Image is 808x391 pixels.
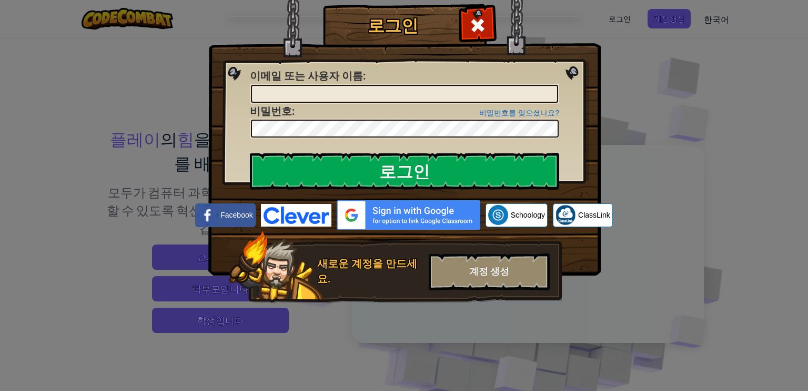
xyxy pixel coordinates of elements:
img: facebook_small.png [198,205,218,225]
label: : [250,69,366,84]
img: schoology.png [488,205,508,225]
div: 계정 생성 [429,253,550,290]
h1: 로그인 [326,16,460,35]
div: 새로운 계정을 만드세요. [317,256,422,286]
label: : [250,104,295,119]
img: classlink-logo-small.png [555,205,575,225]
img: clever-logo-blue.png [261,204,331,227]
span: 비밀번호 [250,104,292,118]
span: ClassLink [578,210,610,220]
a: 비밀번호를 잊으셨나요? [479,109,559,117]
span: Facebook [220,210,252,220]
img: gplus_sso_button2.svg [337,200,480,230]
span: 이메일 또는 사용자 이름 [250,69,363,83]
span: Schoology [511,210,545,220]
input: 로그인 [250,153,559,190]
